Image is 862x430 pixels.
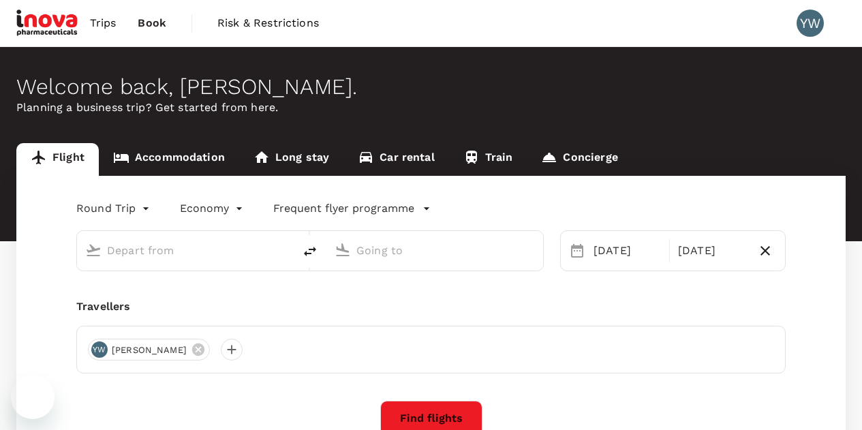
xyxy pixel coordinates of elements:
div: Round Trip [76,198,153,219]
a: Concierge [527,143,632,176]
div: YW[PERSON_NAME] [88,339,210,360]
button: delete [294,235,326,268]
div: [DATE] [673,237,751,264]
a: Car rental [343,143,449,176]
div: Economy [180,198,246,219]
div: Travellers [76,298,786,315]
div: [DATE] [588,237,666,264]
img: iNova Pharmaceuticals [16,8,79,38]
iframe: Button to launch messaging window [11,375,55,419]
a: Accommodation [99,143,239,176]
div: YW [797,10,824,37]
button: Frequent flyer programme [273,200,431,217]
p: Planning a business trip? Get started from here. [16,99,846,116]
span: Book [138,15,166,31]
span: [PERSON_NAME] [104,343,195,357]
button: Open [284,249,287,251]
span: Risk & Restrictions [217,15,319,31]
button: Open [534,249,536,251]
div: Welcome back , [PERSON_NAME] . [16,74,846,99]
span: Trips [90,15,117,31]
a: Long stay [239,143,343,176]
div: YW [91,341,108,358]
a: Flight [16,143,99,176]
input: Depart from [107,240,265,261]
input: Going to [356,240,514,261]
a: Train [449,143,527,176]
p: Frequent flyer programme [273,200,414,217]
